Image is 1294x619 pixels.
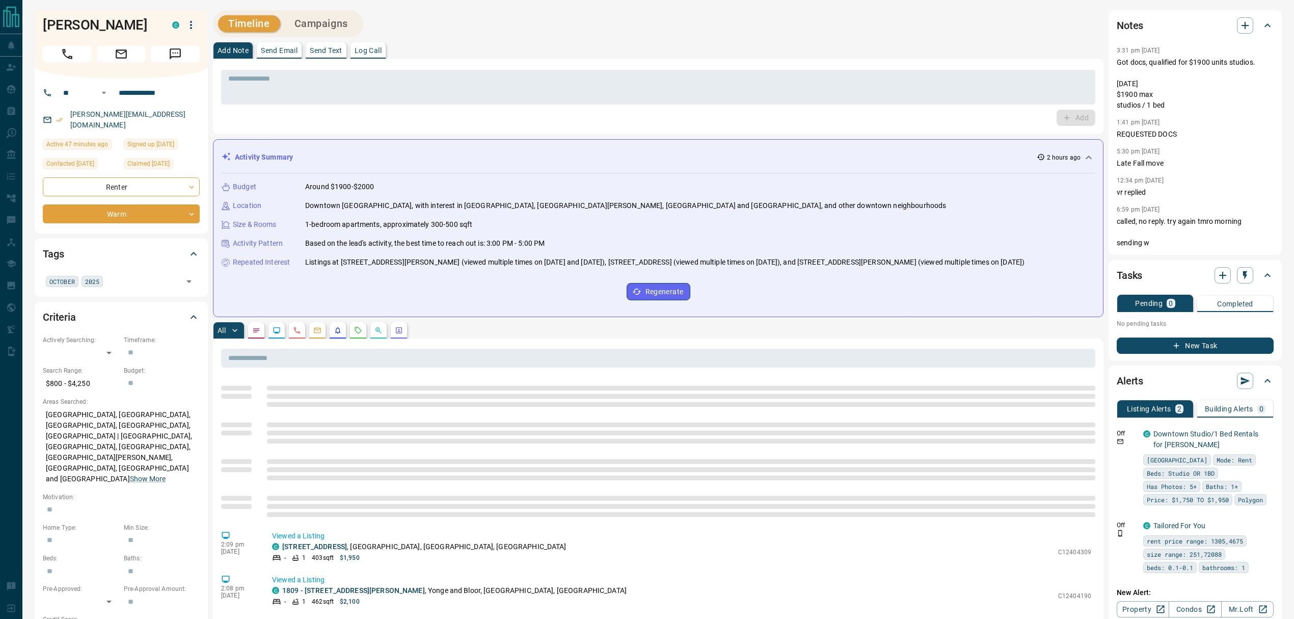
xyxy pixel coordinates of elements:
[43,242,200,266] div: Tags
[334,326,342,334] svg: Listing Alerts
[310,47,342,54] p: Send Text
[233,219,277,230] p: Size & Rooms
[43,336,119,345] p: Actively Searching:
[1127,405,1171,412] p: Listing Alerts
[354,326,362,334] svg: Requests
[1117,47,1160,54] p: 3:31 pm [DATE]
[395,326,403,334] svg: Agent Actions
[1117,216,1274,248] p: called, no reply. try again tmro morning sending w
[312,597,334,606] p: 462 sqft
[1058,548,1091,557] p: C12404309
[124,523,200,532] p: Min Size:
[151,46,200,62] span: Message
[1117,119,1160,126] p: 1:41 pm [DATE]
[1117,587,1274,598] p: New Alert:
[1259,405,1263,412] p: 0
[127,159,170,169] span: Claimed [DATE]
[340,597,360,606] p: $2,100
[97,46,146,62] span: Email
[272,543,279,550] div: condos.ca
[1117,187,1274,198] p: vr replied
[49,276,75,287] span: OCTOBER
[1221,601,1274,617] a: Mr.Loft
[233,200,261,211] p: Location
[282,586,425,595] a: 1809 - [STREET_ADDRESS][PERSON_NAME]
[284,553,286,562] p: -
[233,257,290,268] p: Repeated Interest
[302,553,306,562] p: 1
[85,276,99,287] span: 2025
[305,200,946,211] p: Downtown [GEOGRAPHIC_DATA], with interest in [GEOGRAPHIC_DATA], [GEOGRAPHIC_DATA][PERSON_NAME], [...
[1169,300,1173,307] p: 0
[98,87,110,99] button: Open
[233,238,283,249] p: Activity Pattern
[374,326,383,334] svg: Opportunities
[1177,405,1181,412] p: 2
[627,283,690,300] button: Regenerate
[1202,562,1245,573] span: bathrooms: 1
[43,493,200,502] p: Motivation:
[43,177,200,196] div: Renter
[282,585,627,596] p: , Yonge and Bloor, [GEOGRAPHIC_DATA], [GEOGRAPHIC_DATA]
[1047,153,1081,162] p: 2 hours ago
[1117,206,1160,213] p: 6:59 pm [DATE]
[1117,148,1160,155] p: 5:30 pm [DATE]
[355,47,382,54] p: Log Call
[1143,522,1150,529] div: condos.ca
[282,541,567,552] p: , [GEOGRAPHIC_DATA], [GEOGRAPHIC_DATA], [GEOGRAPHIC_DATA]
[1117,13,1274,38] div: Notes
[1238,495,1263,505] span: Polygon
[1117,263,1274,288] div: Tasks
[1117,17,1143,34] h2: Notes
[56,116,63,123] svg: Email Verified
[1117,267,1142,283] h2: Tasks
[43,309,76,325] h2: Criteria
[130,474,166,484] button: Show More
[1117,158,1274,169] p: Late Fall move
[1117,373,1143,389] h2: Alerts
[43,17,157,33] h1: [PERSON_NAME]
[43,204,200,223] div: Warm
[312,553,334,562] p: 403 sqft
[1143,430,1150,437] div: condos.ca
[222,148,1095,167] div: Activity Summary2 hours ago
[124,158,200,172] div: Mon Jul 08 2024
[284,15,358,32] button: Campaigns
[293,326,301,334] svg: Calls
[273,326,281,334] svg: Lead Browsing Activity
[1147,549,1222,559] span: size range: 251,72088
[43,523,119,532] p: Home Type:
[302,597,306,606] p: 1
[218,15,280,32] button: Timeline
[43,139,119,153] div: Tue Sep 16 2025
[124,584,200,594] p: Pre-Approval Amount:
[127,139,174,149] span: Signed up [DATE]
[1147,495,1229,505] span: Price: $1,750 TO $1,950
[1205,405,1253,412] p: Building Alerts
[1217,300,1253,307] p: Completed
[1153,430,1258,449] a: Downtown Studio/1 Bed Rentals for [PERSON_NAME]
[1117,438,1124,445] svg: Email
[124,139,200,153] div: Mon Jul 08 2024
[1117,521,1137,530] p: Off
[252,326,260,334] svg: Notes
[1117,429,1137,438] p: Off
[1147,468,1215,478] span: Beds: Studio OR 1BD
[305,182,374,192] p: Around $1900-$2000
[46,139,108,149] span: Active 47 minutes ago
[1147,536,1243,546] span: rent price range: 1305,4675
[313,326,321,334] svg: Emails
[218,327,226,334] p: All
[43,584,119,594] p: Pre-Approved:
[235,152,293,163] p: Activity Summary
[272,587,279,594] div: condos.ca
[233,182,256,192] p: Budget
[124,336,200,345] p: Timeframe:
[305,238,545,249] p: Based on the lead's activity, the best time to reach out is: 3:00 PM - 5:00 PM
[1117,369,1274,393] div: Alerts
[46,159,94,169] span: Contacted [DATE]
[43,305,200,329] div: Criteria
[124,366,200,375] p: Budget:
[182,274,196,289] button: Open
[1117,129,1274,140] p: REQUESTED DOCS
